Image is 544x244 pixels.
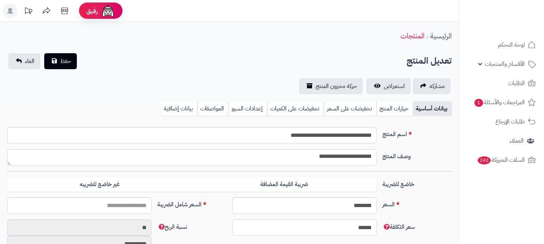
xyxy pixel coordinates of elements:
[464,36,540,54] a: لوحة التحكم
[400,30,424,41] a: المنتجات
[154,197,229,209] label: السعر شامل الضريبة
[7,177,192,192] label: غير خاضع للضريبه
[508,78,525,88] span: الطلبات
[464,75,540,92] a: الطلبات
[299,78,363,94] a: حركة مخزون المنتج
[8,53,40,69] a: الغاء
[464,151,540,169] a: السلات المتروكة242
[477,155,525,165] span: السلات المتروكة
[464,113,540,130] a: طلبات الإرجاع
[86,7,98,15] span: رفيق
[384,82,405,91] span: استعراض
[413,101,452,116] a: بيانات أساسية
[464,132,540,150] a: العملاء
[228,101,267,116] a: إعدادات السيو
[376,101,413,116] a: خيارات المنتج
[101,4,115,18] img: ai-face.png
[413,78,450,94] a: مشاركه
[485,59,525,69] span: الأقسام والمنتجات
[510,136,524,146] span: العملاء
[324,101,376,116] a: تخفيضات على السعر
[430,30,452,41] a: الرئيسية
[429,82,445,91] span: مشاركه
[379,177,454,189] label: خاضع للضريبة
[379,127,454,139] label: اسم المنتج
[498,40,525,50] span: لوحة التحكم
[157,223,187,231] span: لن يظهر للعميل النهائي ويستخدم في تقارير الأرباح
[495,117,525,127] span: طلبات الإرجاع
[474,97,525,108] span: المراجعات والأسئلة
[379,197,454,209] label: السعر
[25,57,34,66] span: الغاء
[382,223,415,231] span: لن يظهر للعميل النهائي ويستخدم في تقارير الأرباح
[19,4,37,20] a: تحديثات المنصة
[60,57,71,66] span: حفظ
[474,99,483,107] span: 1
[366,78,411,94] a: استعراض
[267,101,324,116] a: تخفيضات على الكميات
[192,177,377,192] label: ضريبة القيمة المضافة
[44,53,77,69] button: حفظ
[197,101,228,116] a: المواصفات
[464,94,540,111] a: المراجعات والأسئلة1
[316,82,357,91] span: حركة مخزون المنتج
[478,156,491,164] span: 242
[161,101,197,116] a: بيانات إضافية
[379,149,454,161] label: وصف المنتج
[407,54,452,68] h2: تعديل المنتج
